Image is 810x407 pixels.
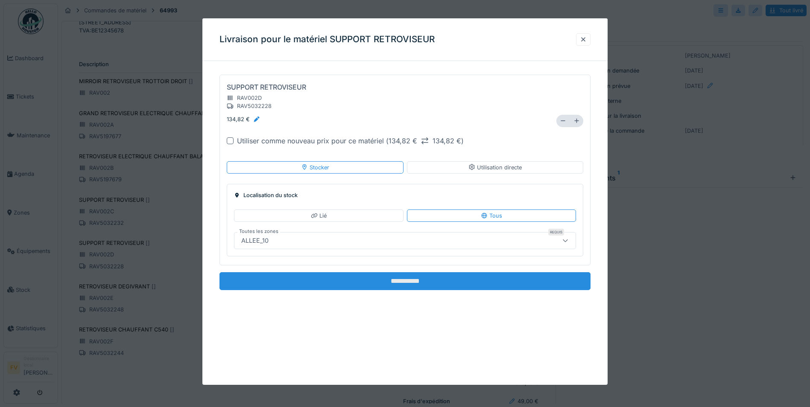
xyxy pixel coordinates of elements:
[301,163,329,171] div: Stocker
[311,212,327,220] div: Lié
[227,115,260,123] div: 134,82 €
[237,228,280,235] label: Toutes les zones
[548,229,564,235] div: Requis
[481,212,502,220] div: Tous
[389,135,461,145] div: 134,82 € 134,82 €
[468,163,522,171] div: Utilisation directe
[227,82,306,92] div: SUPPORT RETROVISEUR
[238,236,272,245] div: ALLEE_10
[227,102,272,110] div: RAV5032228
[234,191,576,199] div: Localisation du stock
[237,135,464,145] div: Utiliser comme nouveau prix pour ce matériel ( )
[227,94,272,102] div: RAV002D
[219,34,435,45] h3: Livraison pour le matériel SUPPORT RETROVISEUR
